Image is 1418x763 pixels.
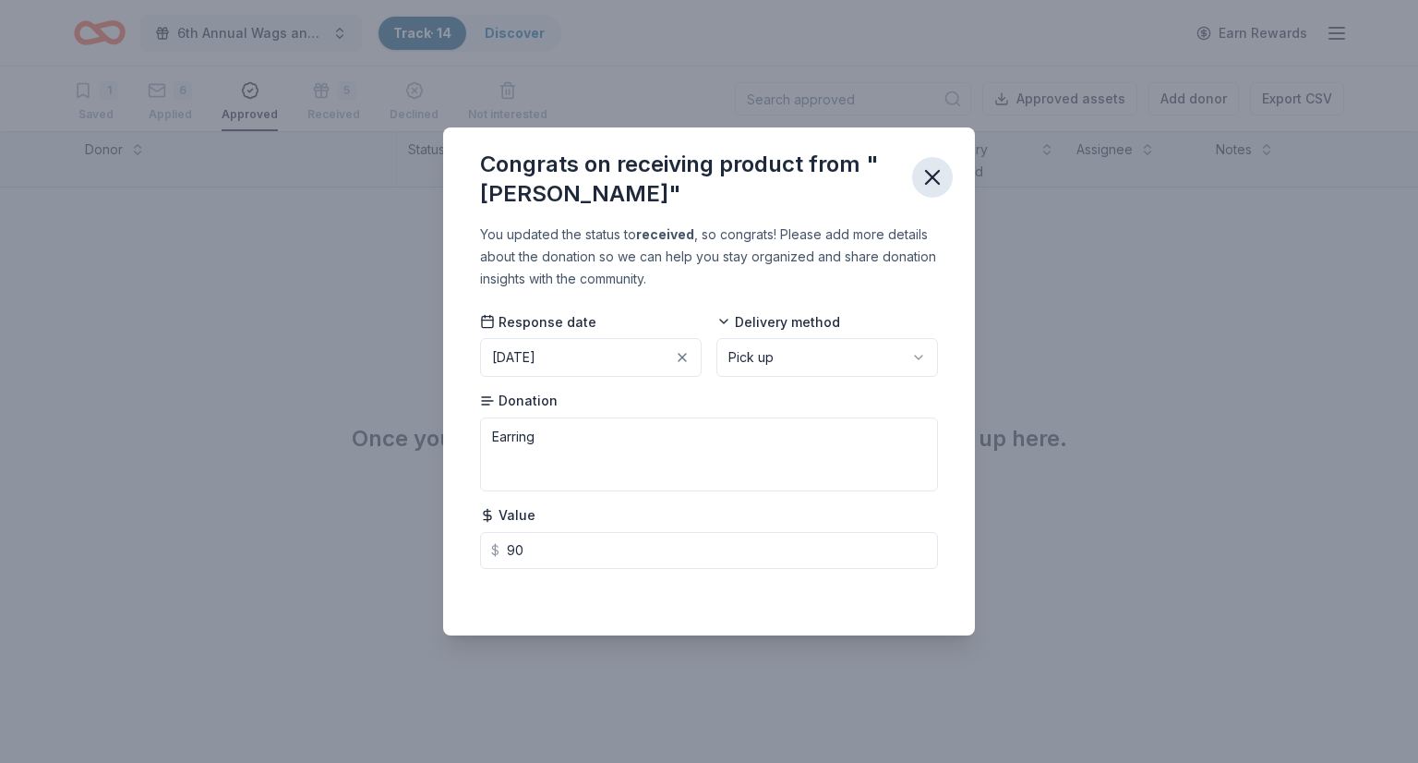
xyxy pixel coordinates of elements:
[480,506,535,525] span: Value
[636,226,694,242] b: received
[480,150,897,209] div: Congrats on receiving product from "[PERSON_NAME]"
[480,313,596,332] span: Response date
[480,418,938,491] textarea: Earring
[716,313,840,332] span: Delivery method
[492,346,535,369] div: [DATE]
[480,392,558,410] span: Donation
[480,224,938,290] div: You updated the status to , so congrats! Please add more details about the donation so we can hel...
[480,338,702,377] button: [DATE]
